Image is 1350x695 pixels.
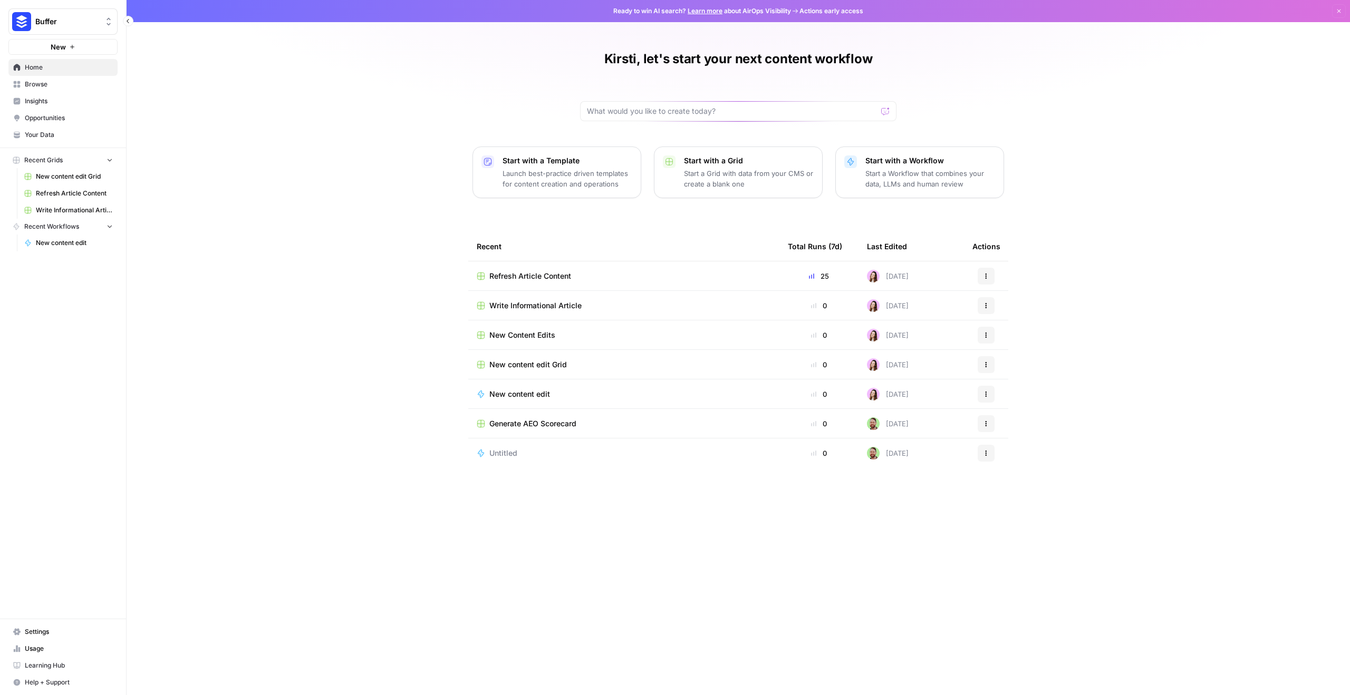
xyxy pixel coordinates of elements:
[25,113,113,123] span: Opportunities
[8,93,118,110] a: Insights
[684,155,814,166] p: Start with a Grid
[36,189,113,198] span: Refresh Article Content
[477,271,771,281] a: Refresh Article Content
[25,96,113,106] span: Insights
[25,130,113,140] span: Your Data
[867,447,880,459] img: h0tmkl8gkwk0b1sam96cuweejb2d
[489,330,555,340] span: New Content Edits
[867,232,907,261] div: Last Edited
[8,674,118,691] button: Help + Support
[477,389,771,399] a: New content edit
[8,623,118,640] a: Settings
[477,232,771,261] div: Recent
[867,417,909,430] div: [DATE]
[788,448,850,458] div: 0
[867,417,880,430] img: h0tmkl8gkwk0b1sam96cuweejb2d
[867,388,909,400] div: [DATE]
[489,271,571,281] span: Refresh Article Content
[35,16,99,27] span: Buffer
[472,146,641,198] button: Start with a TemplateLaunch best-practice driven templates for content creation and operations
[489,448,517,458] span: Untitled
[972,232,1000,261] div: Actions
[489,359,567,370] span: New content edit Grid
[867,299,909,312] div: [DATE]
[788,330,850,340] div: 0
[835,146,1004,198] button: Start with a WorkflowStart a Workflow that combines your data, LLMs and human review
[788,389,850,399] div: 0
[477,330,771,340] a: New Content Edits
[865,168,995,189] p: Start a Workflow that combines your data, LLMs and human review
[8,8,118,35] button: Workspace: Buffer
[867,388,880,400] img: 6eohlkvfyuj7ut2wjerunczchyi7
[477,448,771,458] a: Untitled
[684,168,814,189] p: Start a Grid with data from your CMS or create a blank one
[8,126,118,143] a: Your Data
[788,271,850,281] div: 25
[867,358,909,371] div: [DATE]
[51,42,66,52] span: New
[489,418,576,429] span: Generate AEO Scorecard
[25,661,113,670] span: Learning Hub
[477,300,771,311] a: Write Informational Article
[489,389,550,399] span: New content edit
[24,222,79,231] span: Recent Workflows
[8,110,118,126] a: Opportunities
[503,155,632,166] p: Start with a Template
[503,168,632,189] p: Launch best-practice driven templates for content creation and operations
[36,172,113,181] span: New content edit Grid
[477,359,771,370] a: New content edit Grid
[867,270,880,282] img: 6eohlkvfyuj7ut2wjerunczchyi7
[867,358,880,371] img: 6eohlkvfyuj7ut2wjerunczchyi7
[867,329,909,341] div: [DATE]
[788,232,842,261] div: Total Runs (7d)
[788,300,850,311] div: 0
[25,627,113,637] span: Settings
[477,418,771,429] a: Generate AEO Scorecard
[788,359,850,370] div: 0
[8,640,118,657] a: Usage
[20,202,118,219] a: Write Informational Article
[788,418,850,429] div: 0
[8,76,118,93] a: Browse
[8,59,118,76] a: Home
[587,106,877,116] input: What would you like to create today?
[25,80,113,89] span: Browse
[8,152,118,168] button: Recent Grids
[8,657,118,674] a: Learning Hub
[20,185,118,202] a: Refresh Article Content
[20,168,118,185] a: New content edit Grid
[36,205,113,215] span: Write Informational Article
[12,12,31,31] img: Buffer Logo
[604,51,873,67] h1: Kirsti, let's start your next content workflow
[36,238,113,248] span: New content edit
[25,63,113,72] span: Home
[867,447,909,459] div: [DATE]
[8,219,118,234] button: Recent Workflows
[688,7,722,15] a: Learn more
[613,6,791,16] span: Ready to win AI search? about AirOps Visibility
[20,234,118,251] a: New content edit
[8,39,118,55] button: New
[867,329,880,341] img: 6eohlkvfyuj7ut2wjerunczchyi7
[25,644,113,653] span: Usage
[799,6,863,16] span: Actions early access
[867,270,909,282] div: [DATE]
[25,678,113,687] span: Help + Support
[867,299,880,312] img: 6eohlkvfyuj7ut2wjerunczchyi7
[865,155,995,166] p: Start with a Workflow
[654,146,823,198] button: Start with a GridStart a Grid with data from your CMS or create a blank one
[24,155,63,165] span: Recent Grids
[489,300,582,311] span: Write Informational Article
